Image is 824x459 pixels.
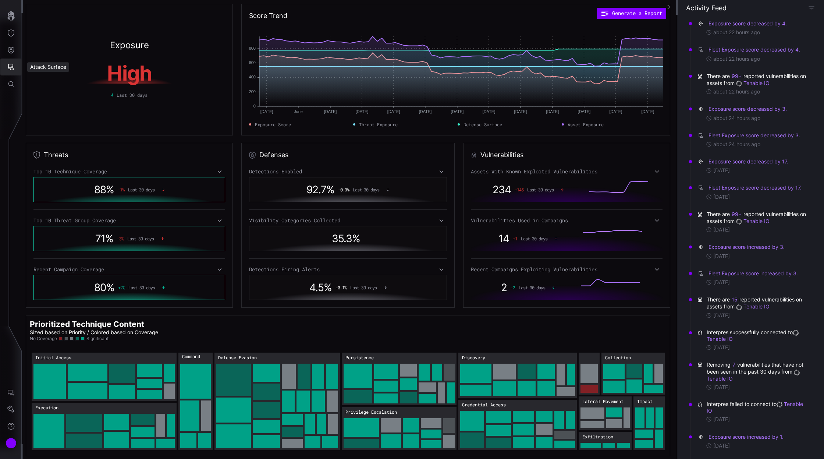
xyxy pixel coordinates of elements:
[156,414,165,437] rect: Execution → Execution:Software Deployment Tools: 22
[447,382,455,403] rect: Persistence → Persistence:Modify Authentication Process: 17
[403,418,419,432] rect: Privilege Escalation → Privilege Escalation:Process Injection: 24
[118,285,125,290] span: + 2 %
[421,418,441,428] rect: Privilege Escalation → Privilege Escalation:Hijack Execution Flow: 21
[708,46,800,53] button: Fleet Exposure score decreased by 4.
[646,407,654,428] rect: Impact → Impact:Service Stop: 17
[342,353,457,405] rect: Persistence: 366
[249,266,447,273] div: Detections Firing Alerts
[713,115,760,121] time: about 24 hours ago
[117,236,124,241] span: -3 %
[580,421,604,428] rect: Lateral Movement → Lateral Movement:Software Deployment Tools: 22
[713,194,730,200] time: [DATE]
[626,364,642,378] rect: Collection → Collection:Data from Cloud Storage: 24
[131,414,154,425] rect: Execution → Execution:JavaScript: 27
[617,443,630,448] rect: Exfiltration → Exfiltration:Exfiltration Over C2 Channel: 18
[515,187,523,192] span: + 145
[305,414,315,434] rect: Defense Evasion → Defense Evasion:Clear Command History: 18
[137,364,162,377] rect: Initial Access → Initial Access:Drive-by Compromise: 32
[707,296,808,310] span: There are reported vulnerabilities on assets from
[419,382,436,392] rect: Persistence → Persistence:Server Software Component: 17
[282,391,295,412] rect: Defense Evasion → Defense Evasion:Process Injection: 24
[557,387,575,396] rect: Discovery → Discovery:Local Account: 18
[167,414,175,437] rect: Execution → Execution:Scheduled Task/Job: 19
[344,364,372,388] rect: Persistence → Persistence:Valid Accounts: 63
[127,236,154,241] span: Last 30 days
[400,364,417,377] rect: Persistence → Persistence:Hijack Execution Flow: 21
[537,381,555,396] rect: Discovery → Discovery:Process Discovery: 26
[164,364,175,382] rect: Initial Access → Initial Access:Local Accounts: 20
[419,109,431,114] text: [DATE]
[635,430,653,438] rect: Impact → Impact:Data Manipulation: 17
[201,400,211,431] rect: Command and Control → Command and Control:Remote Access Tools: 27
[180,400,199,431] rect: Command and Control → Command and Control:Web Protocols: 50
[317,414,326,434] rect: Defense Evasion → Defense Evasion:Linux and Mac File and Directory Permissions Modification: 17
[518,381,536,396] rect: Discovery → Discovery:File and Directory Discovery: 27
[282,439,303,448] rect: Defense Evasion → Defense Evasion:Software Packing: 18
[94,281,114,294] span: 80 %
[707,329,800,342] a: Tenable IO
[580,443,601,448] rect: Exfiltration → Exfiltration:Exfiltration Over Unencrypted Non-C2 Protocol: 27
[471,266,663,273] div: Recent Campaigns Exploiting Vulnerabilities
[249,217,447,224] div: Visibility Categories Collected
[458,353,577,398] rect: Discovery: 325
[486,411,511,423] rect: Credential Access → Credential Access:Credentials In Files: 30
[597,8,666,19] button: Generate a Report
[312,364,324,389] rect: Defense Evasion → Defense Evasion:Clear Linux or Mac System Logs: 25
[198,433,211,448] rect: Command and Control → Command and Control:Protocol Tunneling: 18
[493,381,516,396] rect: Discovery → Discovery:Remote System Discovery: 33
[344,439,379,448] rect: Privilege Escalation → Privilege Escalation:Account Manipulation: 36
[282,364,296,389] rect: Defense Evasion → Defense Evasion:Abuse Elevation Control Mechanism: 29
[33,414,64,448] rect: Execution → Execution:Malicious File: 95
[707,361,808,382] span: Removing vulnerabilities that have not been seen in the past 30 days from
[708,433,784,441] button: Exposure score increased by 1.
[328,414,338,434] rect: Defense Evasion → Defense Evasion:Sudo and Sudo Caching: 17
[128,187,154,192] span: Last 30 days
[567,364,575,385] rect: Discovery → Discovery:Network Sniffing: 19
[443,435,455,448] rect: Privilege Escalation → Privilege Escalation:Sudo and Sudo Caching: 17
[513,236,517,241] span: + 1
[253,104,255,108] text: 0
[603,443,615,448] rect: Exfiltration → Exfiltration:Exfiltration Over Alternative Protocol: 18
[249,11,287,20] h2: Score Trend
[421,440,441,448] rect: Privilege Escalation → Privilege Escalation:Scheduled Task/Job: 19
[117,92,148,98] span: Last 30 days
[353,187,379,192] span: Last 30 days
[498,232,509,245] span: 14
[326,364,338,389] rect: Defense Evasion → Defense Evasion:Indicator Removal: 25
[298,364,310,389] rect: Defense Evasion → Defense Evasion:Masquerading: 27
[713,279,730,286] time: [DATE]
[381,434,401,448] rect: Privilege Escalation → Privilege Escalation:Exploitation for Privilege Escalation: 29
[511,285,515,290] span: -2
[536,437,553,448] rect: Credential Access → Credential Access:Adversary-in-the-Middle: 19
[603,364,625,379] rect: Collection → Collection:Data from Local System: 34
[137,390,162,399] rect: Initial Access → Initial Access:Phishing: 23
[306,183,334,196] span: 92.7 %
[255,121,291,128] span: Exposure Score
[736,304,742,310] img: Tenable
[554,431,575,439] rect: Credential Access → Credential Access:Steal or Forge Kerberos Tickets: 17
[471,168,663,175] div: Assets With Known Exploited Vulnerabilities
[344,390,372,403] rect: Persistence → Persistence:Account Manipulation: 36
[253,402,280,418] rect: Defense Evasion → Defense Evasion:Match Legitimate Resource Name or Location: 35
[713,384,730,391] time: [DATE]
[178,353,213,450] rect: Command and Control: 206
[32,403,177,450] rect: Execution: 416
[635,407,644,428] rect: Impact → Impact:Inhibit System Recovery: 20
[708,184,802,191] button: Fleet Exposure score decreased by 17.
[471,217,663,224] div: Vulnerabilities Used in Campaigns
[110,41,149,50] h2: Exposure
[128,285,155,290] span: Last 30 days
[707,73,808,86] span: There are reported vulnerabilities on assets from
[793,330,799,336] img: Tenable
[713,416,730,423] time: [DATE]
[214,353,340,450] rect: Defense Evasion: 725
[374,364,398,379] rect: Persistence → Persistence:External Remote Services: 34
[713,88,760,95] time: about 22 hours ago
[296,391,310,412] rect: Defense Evasion → Defense Evasion:Cloud Accounts: 24
[66,434,102,448] rect: Execution → Execution:Command and Scripting Interpreter: 50
[579,432,632,450] rect: Exfiltration: 63
[27,62,69,72] div: Attack Surface
[480,151,523,159] h2: Vulnerabilities
[282,427,303,437] rect: Defense Evasion → Defense Evasion:Rename Legitimate Utilities: 18
[249,89,255,94] text: 200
